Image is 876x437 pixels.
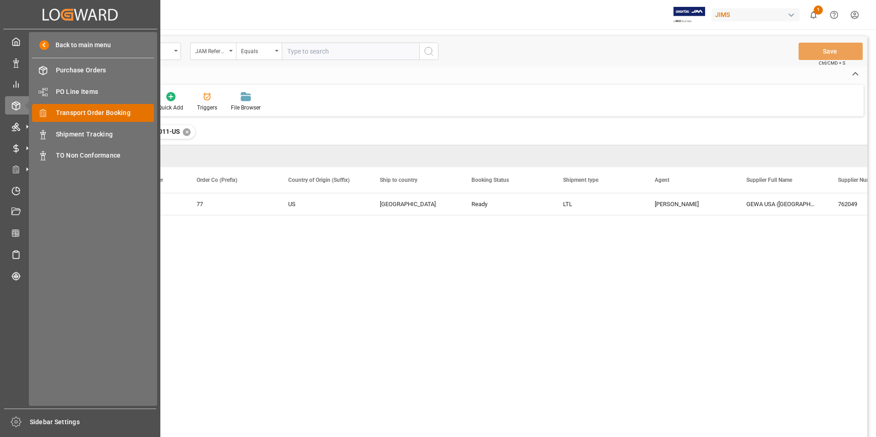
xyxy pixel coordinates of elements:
span: Country of Origin (Suffix) [288,177,350,183]
div: Equals [241,45,272,55]
a: Shipment Tracking [32,125,154,143]
span: Shipment type [563,177,598,183]
a: CO2 Calculator [5,224,155,242]
div: 77 [197,194,266,215]
button: Help Center [824,5,844,25]
span: Ctrl/CMD + S [819,60,845,66]
a: PO Line Items [32,82,154,100]
span: 1 [814,5,823,15]
span: Booking Status [471,177,509,183]
a: Timeslot Management V2 [5,181,155,199]
div: US [288,194,358,215]
a: Purchase Orders [32,61,154,79]
div: ✕ [183,128,191,136]
a: Sailing Schedules [5,246,155,263]
span: Order Co (Prefix) [197,177,237,183]
span: Ship to country [380,177,417,183]
a: Data Management [5,54,155,71]
div: JAM Reference Number [195,45,226,55]
a: Transport Order Booking [32,104,154,122]
div: GEWA USA ([GEOGRAPHIC_DATA]) [735,193,827,215]
button: search button [419,43,438,60]
span: PO Line Items [56,87,154,97]
div: Quick Add [158,104,183,112]
div: [PERSON_NAME] [655,194,724,215]
div: File Browser [231,104,261,112]
span: Sidebar Settings [30,417,157,427]
span: Supplier Full Name [746,177,792,183]
button: Save [799,43,863,60]
span: TO Non Conformance [56,151,154,160]
a: Document Management [5,203,155,221]
img: Exertis%20JAM%20-%20Email%20Logo.jpg_1722504956.jpg [673,7,705,23]
a: TO Non Conformance [32,147,154,164]
a: My Reports [5,75,155,93]
span: Purchase Orders [56,66,154,75]
span: Transport Order Booking [56,108,154,118]
div: Triggers [197,104,217,112]
span: Back to main menu [49,40,111,50]
div: Ready [471,194,541,215]
button: JIMS [712,6,803,23]
span: 77-11011-US [142,128,180,135]
button: open menu [236,43,282,60]
div: JIMS [712,8,799,22]
div: LTL [563,194,633,215]
button: show 1 new notifications [803,5,824,25]
a: My Cockpit [5,33,155,50]
button: open menu [190,43,236,60]
span: Agent [655,177,669,183]
a: Tracking Shipment [5,267,155,284]
div: [GEOGRAPHIC_DATA] [380,194,449,215]
input: Type to search [282,43,419,60]
span: Shipment Tracking [56,130,154,139]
